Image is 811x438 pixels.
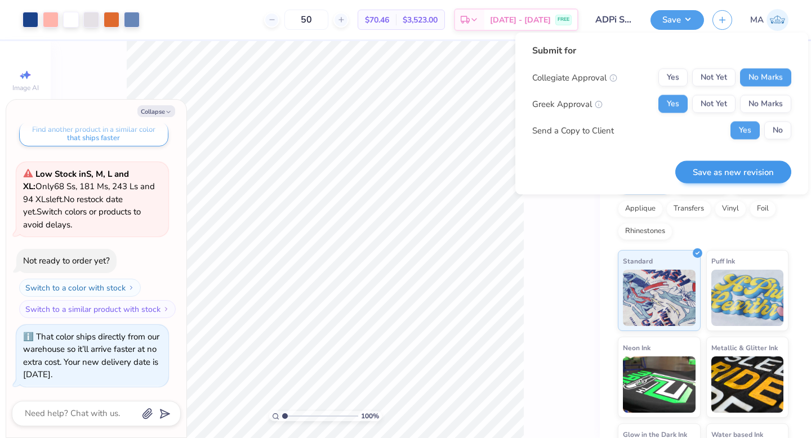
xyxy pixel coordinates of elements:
[666,200,711,217] div: Transfers
[532,71,617,84] div: Collegiate Approval
[658,69,688,87] button: Yes
[675,160,791,184] button: Save as new revision
[692,69,736,87] button: Not Yet
[284,10,328,30] input: – –
[490,14,551,26] span: [DATE] - [DATE]
[750,200,776,217] div: Foil
[163,306,170,312] img: Switch to a similar product with stock
[711,270,784,326] img: Puff Ink
[623,356,696,413] img: Neon Ink
[23,168,155,230] span: Only 68 Ss, 181 Ms, 243 Ls and 94 XLs left. Switch colors or products to avoid delays.
[587,8,642,31] input: Untitled Design
[361,411,379,421] span: 100 %
[19,300,176,318] button: Switch to a similar product with stock
[12,83,39,92] span: Image AI
[623,270,696,326] img: Standard
[764,122,791,140] button: No
[623,255,653,267] span: Standard
[618,200,663,217] div: Applique
[19,122,168,146] button: Find another product in a similar color that ships faster
[750,9,788,31] a: MA
[532,124,614,137] div: Send a Copy to Client
[137,105,175,117] button: Collapse
[692,95,736,113] button: Not Yet
[623,342,650,354] span: Neon Ink
[618,223,672,240] div: Rhinestones
[711,356,784,413] img: Metallic & Glitter Ink
[19,279,141,297] button: Switch to a color with stock
[23,331,159,381] div: That color ships directly from our warehouse so it’ll arrive faster at no extra cost. Your new de...
[403,14,438,26] span: $3,523.00
[532,44,791,57] div: Submit for
[23,194,123,218] span: No restock date yet.
[711,255,735,267] span: Puff Ink
[365,14,389,26] span: $70.46
[740,95,791,113] button: No Marks
[128,284,135,291] img: Switch to a color with stock
[532,97,603,110] div: Greek Approval
[650,10,704,30] button: Save
[23,255,110,266] div: Not ready to order yet?
[750,14,764,26] span: MA
[740,69,791,87] button: No Marks
[23,168,129,193] strong: Low Stock in S, M, L and XL :
[658,95,688,113] button: Yes
[558,16,569,24] span: FREE
[767,9,788,31] img: Mahitha Anumola
[715,200,746,217] div: Vinyl
[730,122,760,140] button: Yes
[711,342,778,354] span: Metallic & Glitter Ink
